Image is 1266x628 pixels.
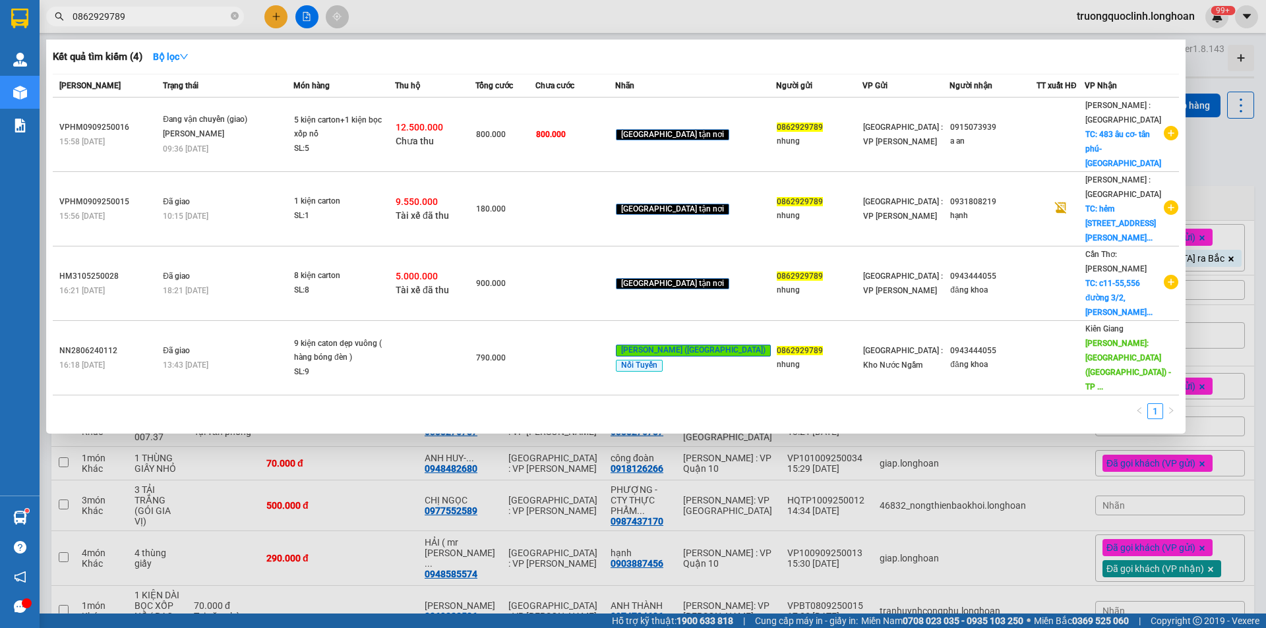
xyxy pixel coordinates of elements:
[294,269,393,283] div: 8 kiện carton
[1037,81,1077,90] span: TT xuất HĐ
[163,346,190,355] span: Đã giao
[1164,200,1178,215] span: plus-circle
[476,353,506,362] span: 790.000
[163,113,262,127] div: Đang vận chuyển (giao)
[535,81,574,90] span: Chưa cước
[1163,403,1179,419] li: Next Page
[1085,204,1156,243] span: TC: hẻm [STREET_ADDRESS][PERSON_NAME]...
[59,81,121,90] span: [PERSON_NAME]
[777,346,823,355] span: 0862929789
[293,81,330,90] span: Món hàng
[950,209,1036,223] div: hạnh
[59,212,105,221] span: 15:56 [DATE]
[1085,324,1124,333] span: Kiên Giang
[396,136,434,146] span: Chưa thu
[163,212,208,221] span: 10:15 [DATE]
[777,283,862,297] div: nhung
[294,209,393,223] div: SL: 1
[863,271,943,295] span: [GEOGRAPHIC_DATA] : VP [PERSON_NAME]
[231,12,239,20] span: close-circle
[950,283,1036,297] div: đăng khoa
[59,344,159,358] div: NN2806240112
[475,81,513,90] span: Tổng cước
[777,358,862,372] div: nhung
[616,345,771,357] span: [PERSON_NAME] ([GEOGRAPHIC_DATA])
[1085,175,1161,199] span: [PERSON_NAME] : [GEOGRAPHIC_DATA]
[163,286,208,295] span: 18:21 [DATE]
[863,123,943,146] span: [GEOGRAPHIC_DATA] : VP [PERSON_NAME]
[294,113,393,142] div: 5 kiện carton+1 kiện bọc xốp nổ
[163,360,208,370] span: 13:43 [DATE]
[536,130,566,139] span: 800.000
[153,51,189,62] strong: Bộ lọc
[59,270,159,283] div: HM3105250028
[950,134,1036,148] div: a an
[11,9,28,28] img: logo-vxr
[950,195,1036,209] div: 0931808219
[396,285,449,295] span: Tài xế đã thu
[616,360,663,372] span: Nối Tuyến
[476,130,506,139] span: 800.000
[163,144,208,154] span: 09:36 [DATE]
[395,81,420,90] span: Thu hộ
[1164,126,1178,140] span: plus-circle
[396,122,443,132] span: 12.500.000
[13,511,27,525] img: warehouse-icon
[1147,403,1163,419] li: 1
[396,271,438,281] span: 5.000.000
[476,279,506,288] span: 900.000
[13,53,27,67] img: warehouse-icon
[396,196,438,207] span: 9.550.000
[950,121,1036,134] div: 0915073939
[13,119,27,132] img: solution-icon
[1085,130,1161,168] span: TC: 483 âu cơ- tân phú- [GEOGRAPHIC_DATA]
[1167,407,1175,414] span: right
[59,195,159,209] div: VPHM0909250015
[25,509,29,513] sup: 1
[1085,339,1171,391] span: [PERSON_NAME]: [GEOGRAPHIC_DATA] ([GEOGRAPHIC_DATA]) - TP ...
[1163,403,1179,419] button: right
[14,571,26,583] span: notification
[59,286,105,295] span: 16:21 [DATE]
[950,358,1036,372] div: đăng khoa
[777,271,823,281] span: 0862929789
[1131,403,1147,419] li: Previous Page
[142,46,199,67] button: Bộ lọcdown
[776,81,812,90] span: Người gửi
[231,11,239,23] span: close-circle
[396,210,449,221] span: Tài xế đã thu
[1085,101,1161,125] span: [PERSON_NAME] : [GEOGRAPHIC_DATA]
[163,271,190,281] span: Đã giao
[59,121,159,134] div: VPHM0909250016
[59,360,105,370] span: 16:18 [DATE]
[863,197,943,221] span: [GEOGRAPHIC_DATA] : VP [PERSON_NAME]
[616,129,729,141] span: [GEOGRAPHIC_DATA] tận nơi
[1085,250,1147,273] span: Cần Thơ: [PERSON_NAME]
[862,81,888,90] span: VP Gửi
[616,204,729,215] span: [GEOGRAPHIC_DATA] tận nơi
[73,9,228,24] input: Tìm tên, số ĐT hoặc mã đơn
[294,283,393,298] div: SL: 8
[1135,407,1143,414] span: left
[59,137,105,146] span: 15:58 [DATE]
[1131,403,1147,419] button: left
[777,197,823,206] span: 0862929789
[950,270,1036,283] div: 0943444055
[163,197,190,206] span: Đã giao
[163,81,198,90] span: Trạng thái
[777,134,862,148] div: nhung
[294,194,393,209] div: 1 kiện carton
[294,337,393,365] div: 9 kiện caton dẹp vuông ( hàng bóng đèn )
[179,52,189,61] span: down
[950,81,992,90] span: Người nhận
[476,204,506,214] span: 180.000
[13,86,27,100] img: warehouse-icon
[53,50,142,64] h3: Kết quả tìm kiếm ( 4 )
[863,346,943,370] span: [GEOGRAPHIC_DATA] : Kho Nước Ngầm
[163,127,262,142] div: [PERSON_NAME]
[14,541,26,554] span: question-circle
[777,123,823,132] span: 0862929789
[615,81,634,90] span: Nhãn
[950,344,1036,358] div: 0943444055
[14,600,26,613] span: message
